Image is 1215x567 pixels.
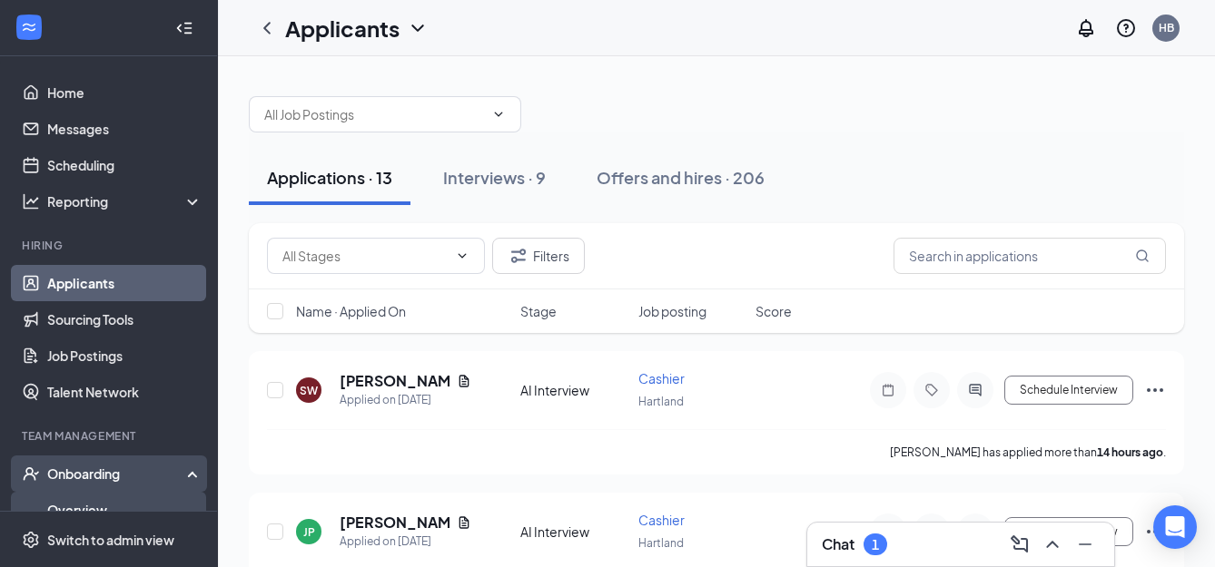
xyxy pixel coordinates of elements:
[638,370,685,386] span: Cashier
[1042,533,1063,555] svg: ChevronUp
[303,524,315,540] div: JP
[964,383,986,397] svg: ActiveChat
[47,374,202,410] a: Talent Network
[1009,533,1031,555] svg: ComposeMessage
[264,104,484,124] input: All Job Postings
[921,383,943,397] svg: Tag
[1071,530,1100,559] button: Minimize
[47,74,202,111] a: Home
[457,515,471,530] svg: Document
[1004,376,1133,405] button: Schedule Interview
[282,246,448,266] input: All Stages
[492,238,585,274] button: Filter Filters
[47,265,202,301] a: Applicants
[300,383,318,398] div: SW
[520,381,627,399] div: AI Interview
[175,19,193,37] svg: Collapse
[638,302,706,320] span: Job posting
[340,371,449,391] h5: [PERSON_NAME]
[508,245,529,267] svg: Filter
[822,534,854,554] h3: Chat
[877,383,899,397] svg: Note
[47,111,202,147] a: Messages
[890,445,1166,460] p: [PERSON_NAME] has applied more than .
[756,302,792,320] span: Score
[491,107,506,122] svg: ChevronDown
[1144,521,1166,543] svg: Ellipses
[1074,533,1096,555] svg: Minimize
[520,523,627,541] div: AI Interview
[47,464,187,483] div: Onboarding
[455,249,469,263] svg: ChevronDown
[1144,379,1166,401] svg: Ellipses
[1038,530,1067,559] button: ChevronUp
[22,428,199,444] div: Team Management
[22,192,40,210] svg: Analysis
[872,537,879,552] div: 1
[1159,20,1174,35] div: HB
[1004,517,1133,546] button: Schedule Interview
[47,147,202,183] a: Scheduling
[22,531,40,549] svg: Settings
[1135,249,1150,263] svg: MagnifyingGlass
[22,238,199,253] div: Hiring
[597,166,765,189] div: Offers and hires · 206
[638,512,685,528] span: Cashier
[340,391,471,409] div: Applied on [DATE]
[340,533,471,551] div: Applied on [DATE]
[47,301,202,337] a: Sourcing Tools
[256,17,278,39] svg: ChevronLeft
[638,395,684,408] span: Hartland
[894,238,1166,274] input: Search in applications
[1153,505,1197,549] div: Open Intercom Messenger
[520,302,557,320] span: Stage
[1005,530,1034,559] button: ComposeMessage
[340,513,449,533] h5: [PERSON_NAME]
[407,17,429,39] svg: ChevronDown
[443,166,546,189] div: Interviews · 9
[267,166,392,189] div: Applications · 13
[285,13,400,44] h1: Applicants
[1097,445,1163,459] b: 14 hours ago
[296,302,406,320] span: Name · Applied On
[638,536,684,550] span: Hartland
[47,337,202,374] a: Job Postings
[20,18,38,36] svg: WorkstreamLogo
[1115,17,1137,39] svg: QuestionInfo
[47,531,174,549] div: Switch to admin view
[47,492,202,528] a: Overview
[1075,17,1097,39] svg: Notifications
[22,464,40,483] svg: UserCheck
[457,374,471,388] svg: Document
[47,192,203,210] div: Reporting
